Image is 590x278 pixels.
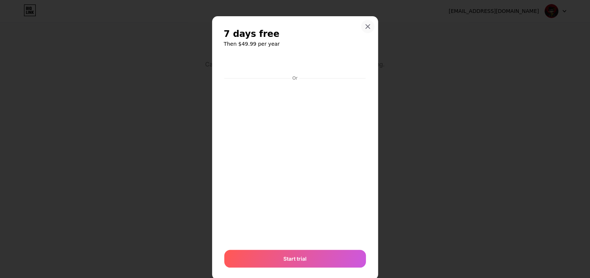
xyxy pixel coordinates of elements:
[223,82,368,243] iframe: Secure payment input frame
[224,28,280,40] span: 7 days free
[283,255,307,263] span: Start trial
[224,40,366,48] h6: Then $49.99 per year
[224,55,366,73] iframe: Secure payment button frame
[291,75,299,81] div: Or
